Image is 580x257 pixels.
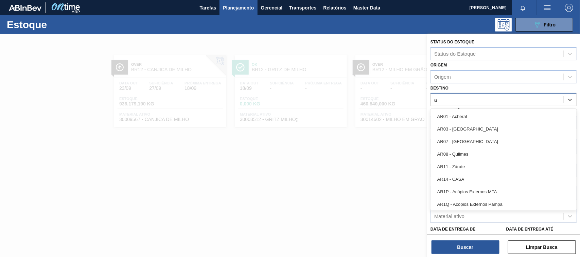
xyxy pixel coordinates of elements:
div: AR1Q - Acópios Externos Pampa [430,198,577,211]
span: Tarefas [200,4,216,12]
div: AR08 - Quilmes [430,148,577,160]
div: AR11 - Zárate [430,160,577,173]
span: Gerencial [261,4,283,12]
label: Destino [430,86,449,91]
div: Origem [434,74,451,80]
div: Pogramando: nenhum usuário selecionado [495,18,512,32]
img: TNhmsLtSVTkK8tSr43FrP2fwEKptu5GPRR3wAAAABJRU5ErkJggg== [9,5,41,11]
div: AR03 - [GEOGRAPHIC_DATA] [430,123,577,135]
div: AR07 - [GEOGRAPHIC_DATA] [430,135,577,148]
div: AR01 - Acheral [430,110,577,123]
div: Material ativo [434,214,464,219]
div: AR14 - CASA [430,173,577,185]
label: Status do Estoque [430,40,474,44]
span: Planejamento [223,4,254,12]
img: userActions [543,4,551,12]
button: Filtro [515,18,573,32]
div: AR1P - Acópios Externos MTA [430,185,577,198]
span: Master Data [353,4,380,12]
label: Data de Entrega de [430,227,476,232]
label: Coordenação [430,108,463,113]
label: Data de Entrega até [506,227,553,232]
span: Relatórios [323,4,346,12]
div: Status do Estoque [434,51,476,57]
span: Transportes [289,4,316,12]
label: Origem [430,63,447,67]
h1: Estoque [7,21,106,28]
img: Logout [565,4,573,12]
button: Notificações [512,3,534,13]
span: Filtro [544,22,556,27]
